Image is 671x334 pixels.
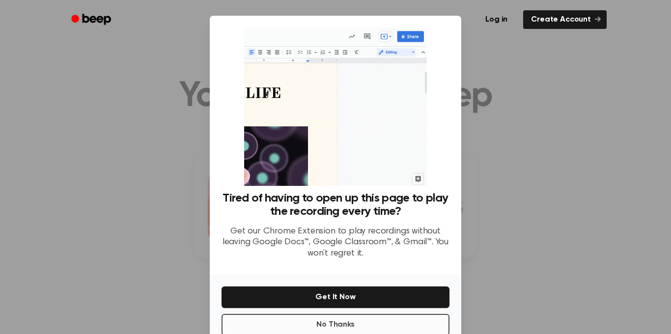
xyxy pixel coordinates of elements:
[244,27,426,186] img: Beep extension in action
[64,10,120,29] a: Beep
[523,10,607,29] a: Create Account
[475,8,517,31] a: Log in
[222,226,449,259] p: Get our Chrome Extension to play recordings without leaving Google Docs™, Google Classroom™, & Gm...
[222,192,449,218] h3: Tired of having to open up this page to play the recording every time?
[222,286,449,308] button: Get It Now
